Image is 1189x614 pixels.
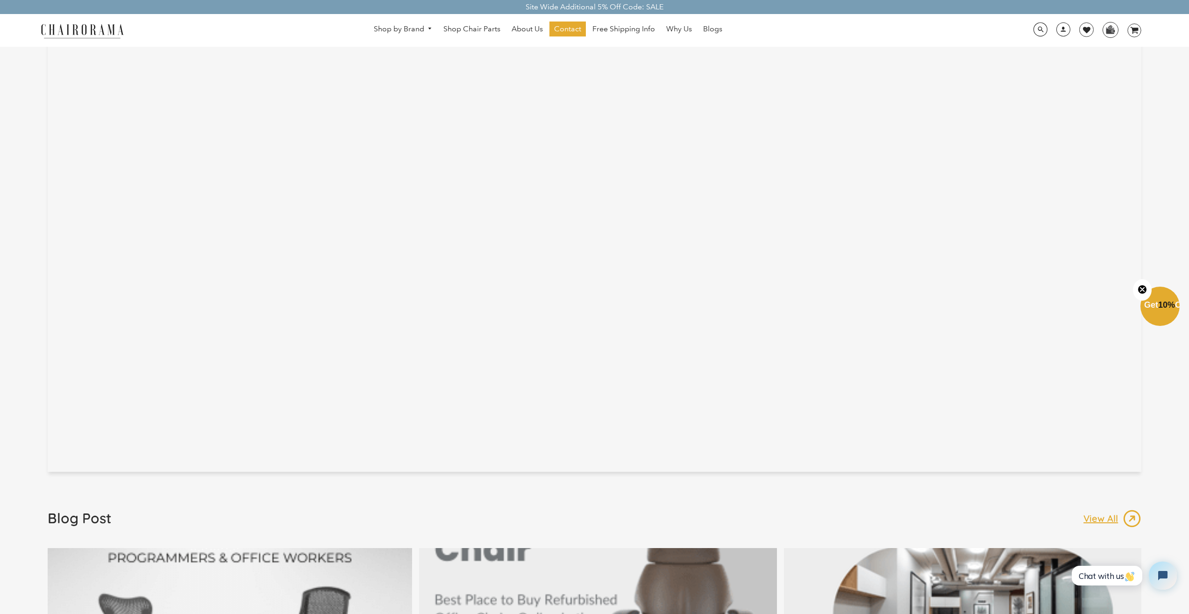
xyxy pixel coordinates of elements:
[507,22,548,36] a: About Us
[1144,300,1187,310] span: Get Off
[369,22,437,36] a: Shop by Brand
[588,22,660,36] a: Free Shipping Info
[1140,288,1180,327] div: Get10%OffClose teaser
[1064,554,1185,598] iframe: Tidio Chat
[666,24,692,34] span: Why Us
[1083,513,1123,525] p: View All
[512,24,543,34] span: About Us
[36,22,129,39] img: chairorama
[698,22,727,36] a: Blogs
[662,22,697,36] a: Why Us
[1103,22,1118,36] img: WhatsApp_Image_2024-07-12_at_16.23.01.webp
[703,24,722,34] span: Blogs
[1083,509,1141,528] a: View All
[443,24,500,34] span: Shop Chair Parts
[169,22,927,39] nav: DesktopNavigation
[1123,509,1141,528] img: image_13.png
[439,22,505,36] a: Shop Chair Parts
[48,509,112,527] h2: Blog Post
[549,22,586,36] a: Contact
[1133,279,1152,301] button: Close teaser
[592,24,655,34] span: Free Shipping Info
[554,24,581,34] span: Contact
[1158,300,1175,310] span: 10%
